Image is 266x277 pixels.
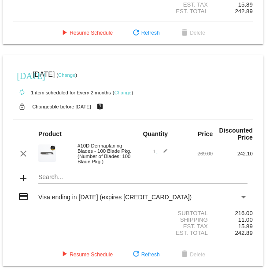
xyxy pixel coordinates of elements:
[114,90,131,95] a: Change
[133,230,213,236] div: Est. Total
[133,1,213,8] div: Est. Tax
[131,30,160,36] span: Refresh
[238,1,253,8] span: 15.89
[32,104,91,109] small: Changeable before [DATE]
[153,149,168,154] span: 1
[56,72,77,78] small: ( )
[59,252,113,258] span: Resume Schedule
[172,247,212,263] button: Delete
[131,249,141,260] mat-icon: refresh
[95,101,105,112] mat-icon: live_help
[238,216,253,223] span: 11.00
[179,28,190,39] mat-icon: delete
[73,143,133,164] div: #10D Dermaplaning Blades - 100 Blade Pkg. (Number of Blades: 100 Blade Pkg.)
[133,216,213,223] div: Shipping
[124,25,167,41] button: Refresh
[213,210,253,216] div: 216.00
[173,151,213,156] div: 269.00
[18,148,29,159] mat-icon: clear
[17,101,27,112] mat-icon: lock_open
[52,247,120,263] button: Resume Schedule
[59,28,70,39] mat-icon: play_arrow
[235,8,252,14] span: 242.89
[219,127,253,141] strong: Discounted Price
[235,230,252,236] span: 242.89
[179,252,205,258] span: Delete
[59,249,70,260] mat-icon: play_arrow
[38,194,192,201] span: Visa ending in [DATE] (expires [CREDIT_CARD_DATA])
[38,174,248,181] input: Search...
[58,72,75,78] a: Change
[17,70,27,80] mat-icon: [DATE]
[143,130,168,137] strong: Quantity
[18,191,29,202] mat-icon: credit_card
[113,90,133,95] small: ( )
[179,30,205,36] span: Delete
[133,210,213,216] div: Subtotal
[59,30,113,36] span: Resume Schedule
[38,144,56,162] img: Cart-Images-32.png
[213,151,253,156] div: 242.10
[198,130,213,137] strong: Price
[38,194,248,201] mat-select: Payment Method
[179,249,190,260] mat-icon: delete
[133,223,213,230] div: Est. Tax
[131,28,141,39] mat-icon: refresh
[52,25,120,41] button: Resume Schedule
[17,87,27,98] mat-icon: autorenew
[124,247,167,263] button: Refresh
[18,173,29,183] mat-icon: add
[172,25,212,41] button: Delete
[131,252,160,258] span: Refresh
[238,223,253,230] span: 15.89
[133,8,213,14] div: Est. Total
[157,148,168,159] mat-icon: edit
[13,90,111,95] small: 1 item scheduled for Every 2 months
[38,130,62,137] strong: Product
